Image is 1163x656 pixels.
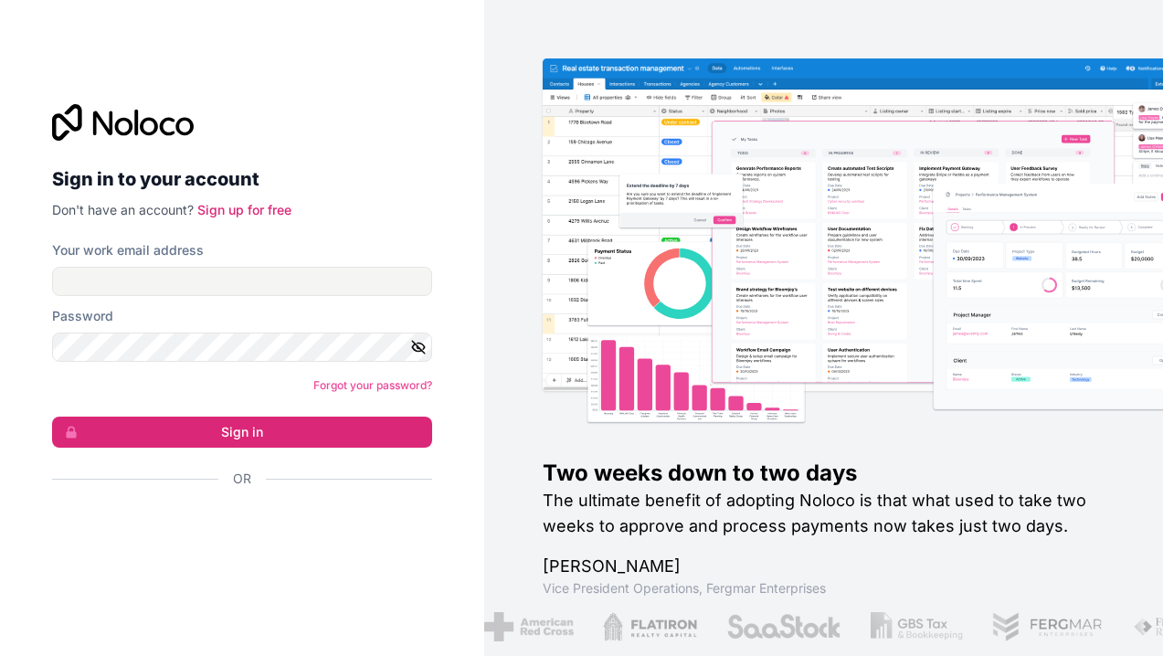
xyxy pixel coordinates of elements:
img: /assets/gbstax-C-GtDUiK.png [871,612,964,641]
h2: The ultimate benefit of adopting Noloco is that what used to take two weeks to approve and proces... [543,488,1105,539]
a: Forgot your password? [313,378,432,392]
span: Don't have an account? [52,202,194,217]
span: Or [233,470,251,488]
h1: Vice President Operations , Fergmar Enterprises [543,579,1105,598]
button: Sign in [52,417,432,448]
img: /assets/american-red-cross-BAupjrZR.png [484,612,573,641]
h1: [PERSON_NAME] [543,554,1105,579]
input: Email address [52,267,432,296]
img: /assets/flatiron-C8eUkumj.png [603,612,698,641]
img: /assets/saastock-C6Zbiodz.png [726,612,841,641]
input: Password [52,333,432,362]
img: /assets/fergmar-CudnrXN5.png [992,612,1104,641]
a: Sign up for free [197,202,291,217]
h1: Two weeks down to two days [543,459,1105,488]
label: Password [52,307,113,325]
h2: Sign in to your account [52,163,432,196]
label: Your work email address [52,241,204,259]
